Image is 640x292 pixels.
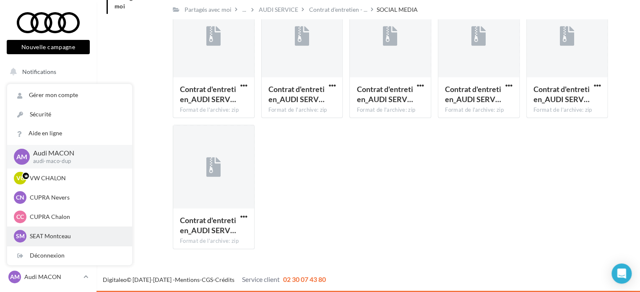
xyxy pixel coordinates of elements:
[16,232,25,240] span: SM
[7,246,132,265] div: Déconnexion
[10,273,20,281] span: AM
[5,147,91,165] a: Campagnes
[533,84,590,104] span: Contrat d'entretien_AUDI SERVICE_CARROUSEL
[7,124,132,143] a: Aide en ligne
[445,84,501,104] span: Contrat d'entretien_AUDI SERVICE_POST_LINK_19€
[180,106,247,114] div: Format de l'archive: zip
[33,158,119,165] p: audi-maco-dup
[241,4,248,16] div: ...
[611,263,632,284] div: Open Intercom Messenger
[22,68,56,75] span: Notifications
[180,237,247,245] div: Format de l'archive: zip
[30,232,122,240] p: SEAT Montceau
[356,106,424,114] div: Format de l'archive: zip
[7,86,132,105] a: Gérer mon compte
[268,106,336,114] div: Format de l'archive: zip
[103,276,127,283] a: Digitaleo
[7,105,132,124] a: Sécurité
[30,174,122,182] p: VW CHALON
[202,276,213,283] a: CGS
[7,269,90,285] a: AM Audi MACON
[309,5,367,14] span: Contrat d'entretien - ...
[5,105,91,123] a: Boîte de réception10
[5,168,91,186] a: Médiathèque
[5,84,91,102] a: Opérations
[533,106,601,114] div: Format de l'archive: zip
[5,189,91,214] a: PLV et print personnalisable
[30,213,122,221] p: CUPRA Chalon
[16,152,27,161] span: AM
[30,193,122,202] p: CUPRA Nevers
[283,275,326,283] span: 02 30 07 43 80
[259,5,298,14] div: AUDI SERVICE
[180,84,236,104] span: Contrat d'entretien_AUDI SERVICE_POST_LINK_49€
[356,84,413,104] span: Contrat d'entretien_AUDI SERVICE_POST_LINK_25€
[377,5,418,14] div: SOCIAL MEDIA
[180,216,236,235] span: Contrat d'entretien_AUDI SERVICE_POST_LINK_GENERIQUE
[5,126,91,144] a: Visibilité en ligne
[242,275,280,283] span: Service client
[5,63,88,81] button: Notifications
[24,273,80,281] p: Audi MACON
[16,193,24,202] span: CN
[103,276,326,283] span: © [DATE]-[DATE] - - -
[215,276,234,283] a: Crédits
[7,40,90,54] button: Nouvelle campagne
[445,106,513,114] div: Format de l'archive: zip
[33,148,119,158] p: Audi MACON
[16,174,24,182] span: VC
[185,5,232,14] div: Partagés avec moi
[16,213,24,221] span: CC
[175,276,200,283] a: Mentions
[268,84,325,104] span: Contrat d'entretien_AUDI SERVICE_POST_LINK_29€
